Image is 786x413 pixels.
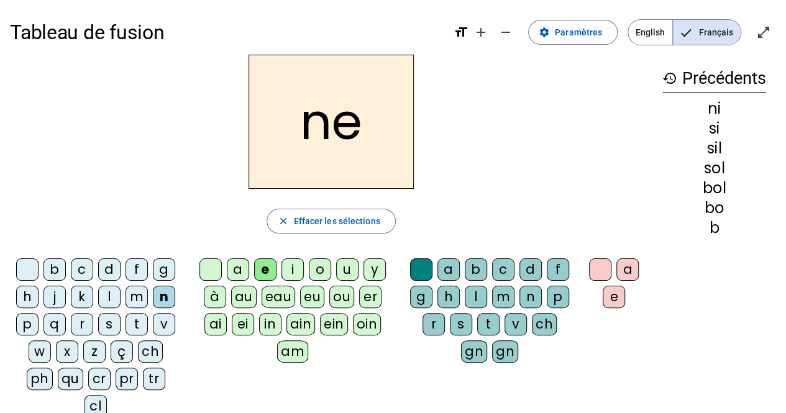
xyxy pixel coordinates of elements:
[492,258,514,281] div: c
[277,216,288,227] mat-icon: close
[751,20,776,45] button: Entrer en plein écran
[56,340,78,363] div: x
[293,214,380,229] span: Effacer les sélections
[437,258,460,281] div: a
[477,313,500,335] div: t
[10,12,444,52] h1: Tableau de fusion
[454,25,468,40] mat-icon: format_size
[329,286,354,308] div: ou
[662,101,766,116] div: ni
[204,286,226,308] div: à
[493,20,518,45] button: Diminuer la taille de la police
[662,161,766,176] div: sol
[673,20,741,45] span: Français
[232,313,254,335] div: ei
[43,258,66,281] div: b
[423,313,445,335] div: r
[231,286,257,308] div: au
[353,313,382,335] div: oin
[111,340,133,363] div: ç
[98,313,121,335] div: s
[492,286,514,308] div: m
[461,340,487,363] div: gn
[98,286,121,308] div: l
[450,313,472,335] div: s
[254,258,276,281] div: e
[410,286,432,308] div: g
[227,258,249,281] div: a
[539,27,550,38] mat-icon: settings
[662,181,766,196] div: bol
[662,65,766,93] h3: Précédents
[29,340,51,363] div: w
[532,313,557,335] div: ch
[662,71,677,86] mat-icon: history
[153,258,175,281] div: g
[126,258,148,281] div: f
[267,209,395,234] button: Effacer les sélections
[473,25,488,40] mat-icon: add
[547,258,569,281] div: f
[662,220,766,235] div: b
[71,286,93,308] div: k
[519,258,542,281] div: d
[27,368,53,390] div: ph
[126,313,148,335] div: t
[756,25,771,40] mat-icon: open_in_full
[437,286,460,308] div: h
[519,286,542,308] div: n
[277,340,308,363] div: am
[16,286,39,308] div: h
[628,20,672,45] span: English
[153,286,175,308] div: n
[16,313,39,335] div: p
[71,313,93,335] div: r
[528,20,618,45] button: Paramètres
[320,313,348,335] div: ein
[71,258,93,281] div: c
[88,368,111,390] div: cr
[465,258,487,281] div: b
[262,286,296,308] div: eau
[300,286,324,308] div: eu
[98,258,121,281] div: d
[281,258,304,281] div: i
[662,141,766,156] div: sil
[359,286,382,308] div: er
[363,258,386,281] div: y
[555,25,602,40] span: Paramètres
[58,368,83,390] div: qu
[547,286,569,308] div: p
[286,313,316,335] div: ain
[468,20,493,45] button: Augmenter la taille de la police
[83,340,106,363] div: z
[116,368,138,390] div: pr
[628,19,741,45] mat-button-toggle-group: Language selection
[505,313,527,335] div: v
[153,313,175,335] div: v
[126,286,148,308] div: m
[603,286,625,308] div: e
[616,258,639,281] div: a
[249,55,414,189] h2: ne
[662,201,766,216] div: bo
[43,286,66,308] div: j
[498,25,513,40] mat-icon: remove
[204,313,227,335] div: ai
[259,313,281,335] div: in
[492,340,518,363] div: gn
[143,368,165,390] div: tr
[465,286,487,308] div: l
[662,121,766,136] div: si
[43,313,66,335] div: q
[138,340,163,363] div: ch
[309,258,331,281] div: o
[336,258,359,281] div: u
